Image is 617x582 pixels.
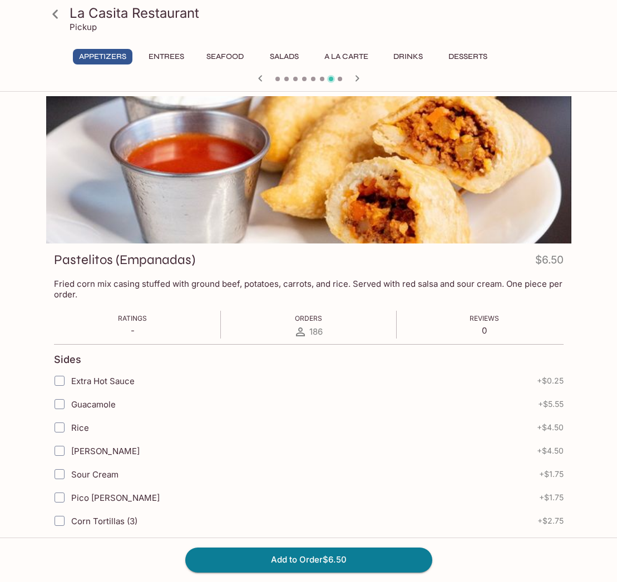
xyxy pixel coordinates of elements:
[537,423,564,432] span: + $4.50
[200,49,250,64] button: Seafood
[71,446,140,456] span: [PERSON_NAME]
[259,49,309,64] button: Salads
[535,251,564,273] h4: $6.50
[46,96,571,243] div: Pastelitos (Empanadas)
[185,548,432,572] button: Add to Order$6.50
[539,470,564,479] span: + $1.75
[71,422,89,433] span: Rice
[70,22,97,32] p: Pickup
[295,314,322,322] span: Orders
[71,399,116,410] span: Guacamole
[71,516,137,526] span: Corn Tortillas (3)
[118,314,147,322] span: Ratings
[54,278,564,300] p: Fried corn mix casing stuffed with ground beef, potatoes, carrots, and rice. Served with red sals...
[537,446,564,455] span: + $4.50
[537,516,564,525] span: + $2.75
[537,376,564,385] span: + $0.25
[442,49,493,64] button: Desserts
[318,49,374,64] button: A la Carte
[71,376,135,386] span: Extra Hot Sauce
[71,493,160,503] span: Pico [PERSON_NAME]
[470,325,499,336] p: 0
[118,325,147,336] p: -
[54,251,195,268] h3: Pastelitos (Empanadas)
[470,314,499,322] span: Reviews
[71,469,119,480] span: Sour Cream
[141,49,191,64] button: Entrees
[73,49,132,64] button: Appetizers
[70,4,567,22] h3: La Casita Restaurant
[539,493,564,502] span: + $1.75
[538,400,564,409] span: + $5.55
[383,49,433,64] button: Drinks
[54,354,81,366] h4: Sides
[309,326,323,337] span: 186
